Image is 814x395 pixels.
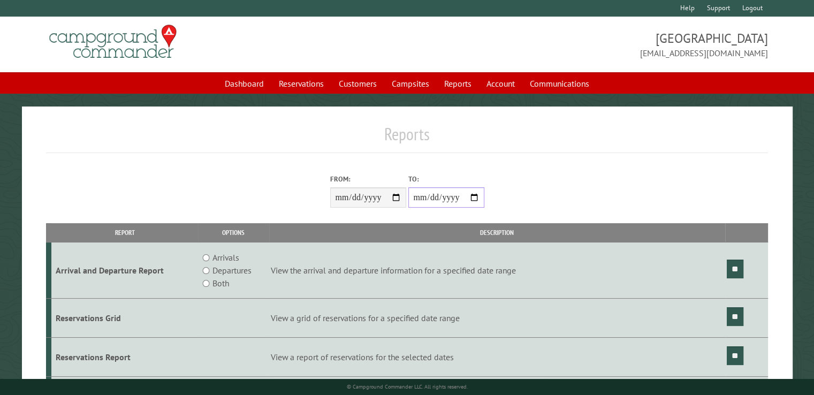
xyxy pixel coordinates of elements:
span: [GEOGRAPHIC_DATA] [EMAIL_ADDRESS][DOMAIN_NAME] [407,29,768,59]
td: View the arrival and departure information for a specified date range [269,242,725,299]
label: Arrivals [212,251,239,264]
th: Report [51,223,198,242]
label: Departures [212,264,252,277]
td: View a grid of reservations for a specified date range [269,299,725,338]
label: To: [408,174,484,184]
td: Arrival and Departure Report [51,242,198,299]
a: Dashboard [218,73,270,94]
td: Reservations Grid [51,299,198,338]
a: Customers [332,73,383,94]
label: From: [330,174,406,184]
small: © Campground Commander LLC. All rights reserved. [347,383,468,390]
label: Both [212,277,229,290]
img: Campground Commander [46,21,180,63]
h1: Reports [46,124,768,153]
td: View a report of reservations for the selected dates [269,337,725,376]
a: Reservations [272,73,330,94]
a: Reports [438,73,478,94]
th: Description [269,223,725,242]
a: Communications [523,73,596,94]
a: Campsites [385,73,436,94]
th: Options [198,223,269,242]
a: Account [480,73,521,94]
td: Reservations Report [51,337,198,376]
